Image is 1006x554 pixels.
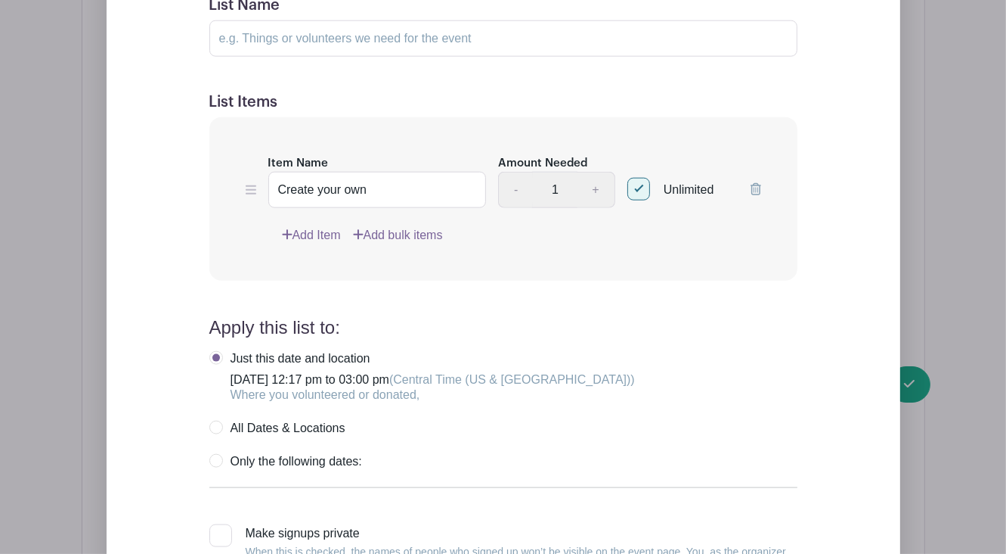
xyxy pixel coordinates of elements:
[209,351,635,403] label: [DATE] 12:17 pm to 03:00 pm
[353,226,443,244] a: Add bulk items
[231,351,635,366] div: Just this date and location
[209,421,345,436] label: All Dates & Locations
[268,172,487,208] input: e.g. Snacks or Check-in Attendees
[209,93,797,111] h5: List Items
[268,155,329,173] label: Item Name
[498,155,587,173] label: Amount Needed
[209,454,362,469] label: Only the following dates:
[231,387,635,403] div: Where you volunteered or donated,
[389,373,635,386] span: (Central Time (US & [GEOGRAPHIC_DATA]))
[209,317,797,339] h4: Apply this list to:
[664,183,714,196] span: Unlimited
[282,226,341,244] a: Add Item
[209,20,797,57] input: e.g. Things or volunteers we need for the event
